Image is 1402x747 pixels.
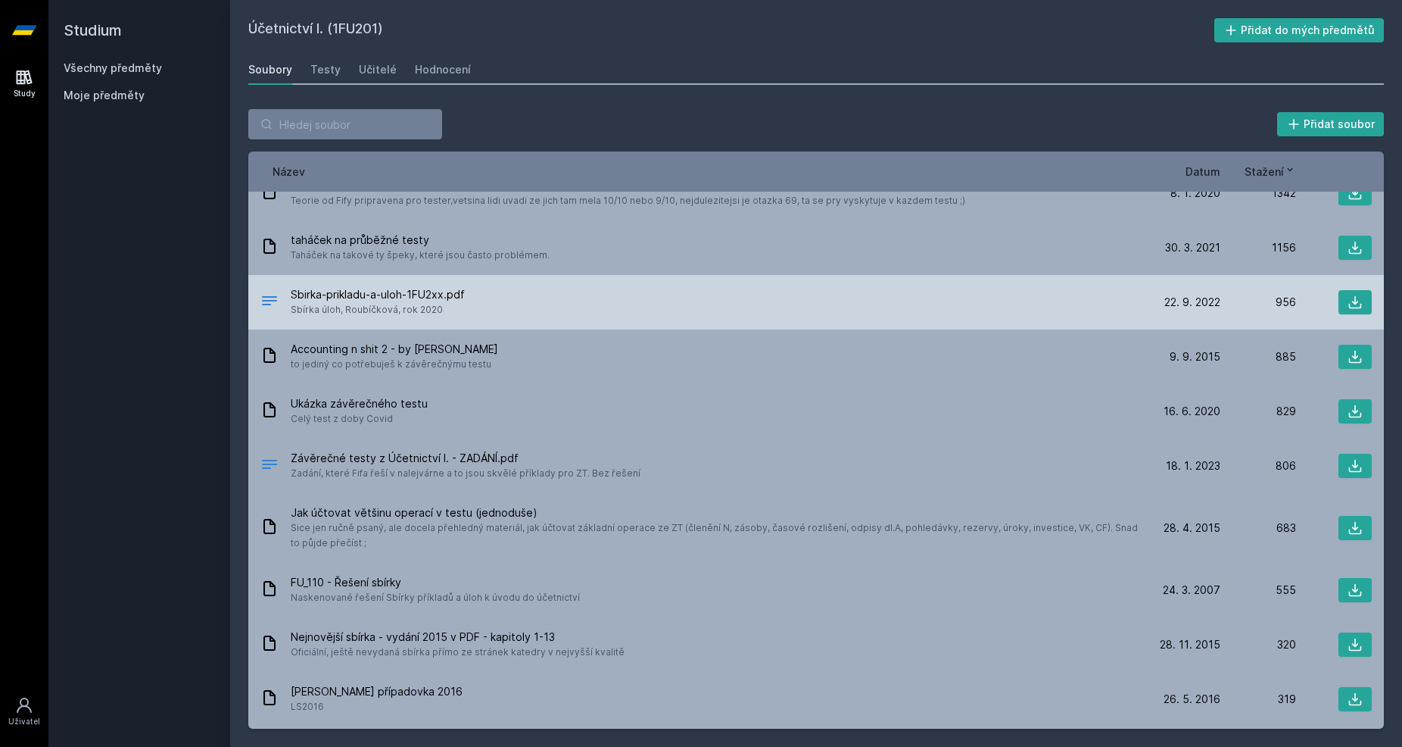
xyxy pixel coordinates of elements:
[291,645,625,660] span: Oficiální, ještě nevydaná sbírka přímo ze stránek katedry v nejvyšší kvalitě
[1220,692,1296,707] div: 319
[248,55,292,85] a: Soubory
[8,716,40,727] div: Uživatel
[291,357,498,372] span: to jediný co potřebuješ k závěrečnýmu testu
[359,62,397,77] div: Učitelé
[1220,186,1296,201] div: 1342
[310,55,341,85] a: Testy
[1170,186,1220,201] span: 8. 1. 2020
[1164,404,1220,419] span: 16. 6. 2020
[273,164,305,180] button: Název
[1220,520,1296,536] div: 683
[291,411,428,427] span: Celý test z doby Covid
[291,466,640,481] span: Zadání, které Fifa řeší v nalejvárne a to jsou skvělé příklady pro ZT. Bez řešení
[1277,112,1385,136] button: Přidat soubor
[3,61,45,107] a: Study
[1166,458,1220,474] span: 18. 1. 2023
[1170,349,1220,364] span: 9. 9. 2015
[1245,164,1284,180] span: Stažení
[64,61,162,74] a: Všechny předměty
[291,193,965,208] span: Teorie od Fify pripravena pro tester,vetsina lidi uvadi ze jich tam mela 10/10 nebo 9/10, nejdule...
[291,699,463,714] span: LS2016
[1185,164,1220,180] button: Datum
[1220,404,1296,419] div: 829
[291,630,625,645] span: Nejnovější sbírka - vydání 2015 v PDF - kapitoly 1-13
[1160,637,1220,652] span: 28. 11. 2015
[415,55,471,85] a: Hodnocení
[1214,18,1385,42] button: Přidat do mých předmětů
[248,62,292,77] div: Soubory
[1220,349,1296,364] div: 885
[1164,520,1220,536] span: 28. 4. 2015
[1220,240,1296,255] div: 1156
[1220,295,1296,310] div: 956
[1164,295,1220,310] span: 22. 9. 2022
[310,62,341,77] div: Testy
[291,233,550,248] span: taháček na průběžné testy
[291,684,463,699] span: [PERSON_NAME] případovka 2016
[291,520,1139,551] span: Sice jen ručně psaný, ale docela přehledný materiál, jak účtovat základní operace ze ZT (členění ...
[248,18,1214,42] h2: Účetnictví I. (1FU201)
[291,505,1139,520] span: Jak účtovat většinu operací v testu (jednoduše)
[359,55,397,85] a: Učitelé
[1165,240,1220,255] span: 30. 3. 2021
[1220,583,1296,598] div: 555
[415,62,471,77] div: Hodnocení
[3,689,45,735] a: Uživatel
[1164,692,1220,707] span: 26. 5. 2016
[248,109,442,139] input: Hledej soubor
[1220,458,1296,474] div: 806
[291,451,640,466] span: Závěrečné testy z Účetnictví I. - ZADÁNÍ.pdf
[1163,583,1220,598] span: 24. 3. 2007
[14,88,36,99] div: Study
[291,287,465,302] span: Sbirka-prikladu-a-uloh-1FU2xx.pdf
[291,248,550,263] span: Taháček na takové ty špeky, které jsou často problémem.
[291,302,465,317] span: Sbírka úloh, Roubíčková, rok 2020
[291,342,498,357] span: Accounting n shit 2 - by [PERSON_NAME]
[1220,637,1296,652] div: 320
[291,396,428,411] span: Ukázka závěrečného testu
[291,590,580,605] span: Naskenované řešení Sbírky příkladů a úloh k úvodu do účetnictví
[260,455,279,477] div: PDF
[291,575,580,590] span: FU_110 - Řešení sbírky
[64,88,145,103] span: Moje předměty
[260,292,279,314] div: PDF
[1245,164,1296,180] button: Stažení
